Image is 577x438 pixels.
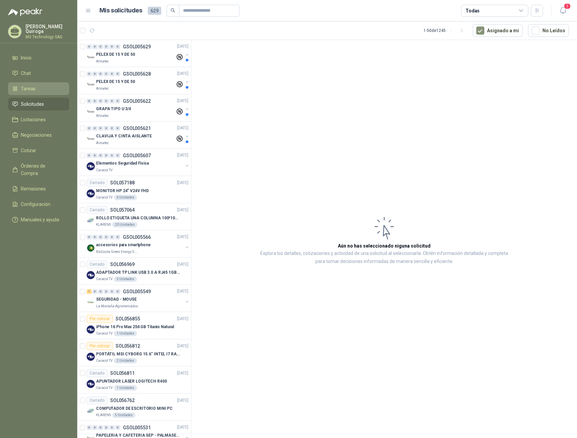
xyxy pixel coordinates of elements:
[116,344,140,348] p: SOL056812
[96,86,109,91] p: Almatec
[177,71,188,77] p: [DATE]
[116,316,140,321] p: SOL056855
[87,99,92,103] div: 0
[96,269,180,276] p: ADAPTADOR TP LINK USB 3.0 A RJ45 1GB WINDOWS
[21,216,59,223] span: Manuales y ayuda
[96,331,113,336] p: Caracol TV
[8,160,69,180] a: Órdenes de Compra
[87,315,113,323] div: Por cotizar
[110,262,135,267] p: SOL056969
[8,144,69,157] a: Cotizar
[87,369,107,377] div: Cerrado
[87,325,95,334] img: Company Logo
[92,425,97,430] div: 0
[96,79,135,85] p: PELEX DE 15 Y DE 50
[96,297,137,303] p: SEGURIDAD - MOUSE
[21,85,36,92] span: Tareas
[96,222,111,227] p: KLARENS
[8,67,69,80] a: Chat
[77,203,191,230] a: CerradoSOL057064[DATE] Company LogoROLLO ETIQUETA UNA COLUMNA 100*100*500unKLARENS20 Unidades
[109,153,115,158] div: 0
[21,54,32,61] span: Inicio
[109,235,115,239] div: 0
[96,412,111,418] p: KLARENS
[115,153,120,158] div: 0
[110,398,135,403] p: SOL056762
[123,153,151,158] p: GSOL005607
[123,99,151,103] p: GSOL005622
[96,276,113,282] p: Caracol TV
[87,206,107,214] div: Cerrado
[96,106,131,113] p: GRAPA TIPO U 3/4
[8,198,69,211] a: Configuración
[177,125,188,132] p: [DATE]
[87,151,190,173] a: 0 0 0 0 0 0 GSOL005607[DATE] Company LogoElementos Seguridad FisicaCaracol TV
[109,425,115,430] div: 0
[87,43,190,64] a: 0 0 0 0 0 0 GSOL005629[DATE] Company LogoPELEX DE 15 Y DE 50Almatec
[87,271,95,279] img: Company Logo
[115,126,120,131] div: 0
[177,343,188,349] p: [DATE]
[26,24,69,34] p: [PERSON_NAME] Quiroga
[123,126,151,131] p: GSOL005621
[8,51,69,64] a: Inicio
[87,260,107,268] div: Cerrado
[115,72,120,76] div: 0
[424,25,467,36] div: 1 - 50 de 1245
[109,99,115,103] div: 0
[96,351,180,357] p: PORTÁTIL MSI CYBORG 15.6" INTEL I7 RAM 32GB - 1 TB / Nvidia GeForce RTX 4050
[123,44,151,49] p: GSOL005629
[96,140,109,146] p: Almatec
[87,179,107,187] div: Cerrado
[98,289,103,294] div: 0
[87,126,92,131] div: 0
[109,44,115,49] div: 0
[104,99,109,103] div: 0
[87,70,190,91] a: 0 0 0 0 0 0 GSOL005628[DATE] Company LogoPELEX DE 15 Y DE 50Almatec
[104,153,109,158] div: 0
[177,425,188,431] p: [DATE]
[104,44,109,49] div: 0
[87,235,92,239] div: 0
[104,235,109,239] div: 0
[87,53,95,61] img: Company Logo
[21,201,50,208] span: Configuración
[104,72,109,76] div: 0
[87,425,92,430] div: 0
[87,298,95,306] img: Company Logo
[21,70,31,77] span: Chat
[87,108,95,116] img: Company Logo
[96,52,135,58] p: PELEX DE 15 Y DE 50
[77,394,191,421] a: CerradoSOL056762[DATE] Company LogoCOMPUTADOR DE ESCRITORIO MINI PCKLARENS5 Unidades
[177,44,188,50] p: [DATE]
[148,7,161,15] span: 629
[96,405,173,412] p: COMPUTADOR DE ESCRITORIO MINI PC
[96,133,152,140] p: CLAVIJA Y CINTA AISLANTE
[77,366,191,394] a: CerradoSOL056811[DATE] Company LogoAPUNTADOR LÁSER LOGITECH R400Caracol TV1 Unidades
[109,72,115,76] div: 0
[87,407,95,415] img: Company Logo
[77,339,191,366] a: Por cotizarSOL056812[DATE] Company LogoPORTÁTIL MSI CYBORG 15.6" INTEL I7 RAM 32GB - 1 TB / Nvidi...
[87,81,95,89] img: Company Logo
[21,185,46,192] span: Remisiones
[96,161,149,167] p: Elementos Seguridad Fisica
[177,261,188,268] p: [DATE]
[87,217,95,225] img: Company Logo
[77,312,191,339] a: Por cotizarSOL056855[DATE] Company LogoiPhone 16 Pro Max 256 GB Titanio NaturalCaracol TV1 Unidades
[92,99,97,103] div: 0
[110,180,135,185] p: SOL057188
[564,3,571,9] span: 3
[87,342,113,350] div: Por cotizar
[110,371,135,376] p: SOL056811
[123,425,151,430] p: GSOL005531
[177,370,188,377] p: [DATE]
[77,258,191,285] a: CerradoSOL056969[DATE] Company LogoADAPTADOR TP LINK USB 3.0 A RJ45 1GB WINDOWSCaracol TV3 Unidades
[96,188,149,194] p: MONITOR HP 24" V24V FHD
[87,380,95,388] img: Company Logo
[115,289,120,294] div: 0
[98,153,103,158] div: 0
[92,235,97,239] div: 0
[8,182,69,195] a: Remisiones
[177,180,188,186] p: [DATE]
[96,195,113,200] p: Caracol TV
